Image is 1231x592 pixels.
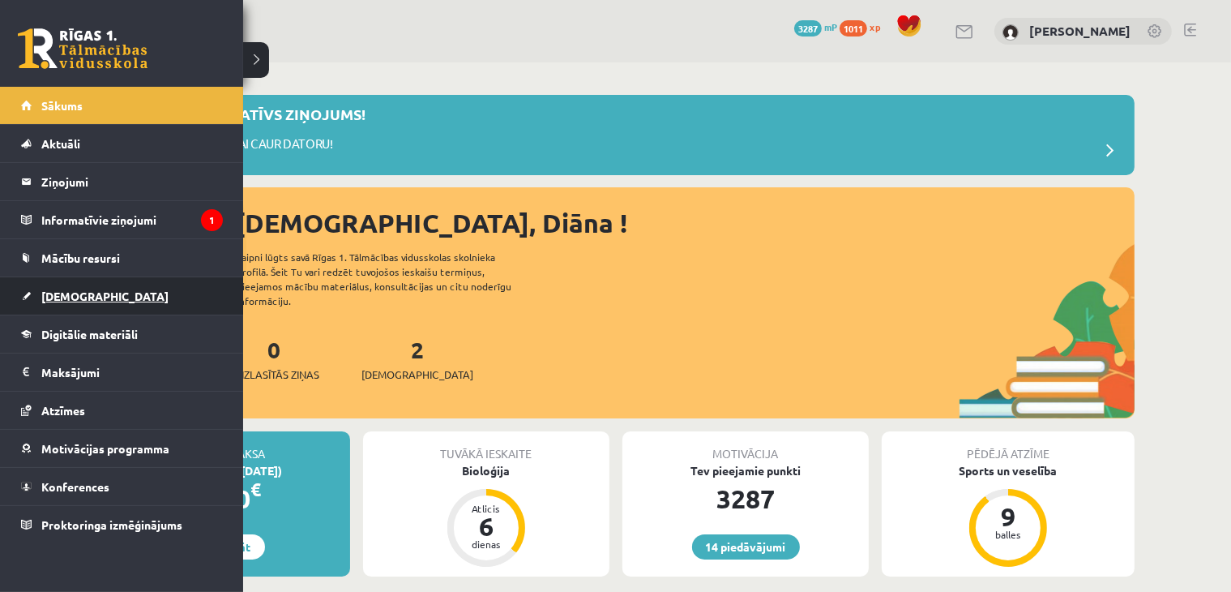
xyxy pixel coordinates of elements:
[18,28,147,69] a: Rīgas 1. Tālmācības vidusskola
[41,354,223,391] legend: Maksājumi
[21,125,223,162] a: Aktuāli
[251,478,262,501] span: €
[41,327,138,341] span: Digitālie materiāli
[237,250,540,308] div: Laipni lūgts savā Rīgas 1. Tālmācības vidusskolas skolnieka profilā. Šeit Tu vari redzēt tuvojošo...
[882,462,1135,479] div: Sports un veselība
[21,277,223,315] a: [DEMOGRAPHIC_DATA]
[21,468,223,505] a: Konferences
[41,251,120,265] span: Mācību resursi
[1029,23,1131,39] a: [PERSON_NAME]
[21,392,223,429] a: Atzīmes
[462,504,511,513] div: Atlicis
[984,504,1032,530] div: 9
[21,163,223,200] a: Ziņojumi
[235,204,1135,242] div: [DEMOGRAPHIC_DATA], Diāna !
[363,462,609,479] div: Bioloģija
[41,479,109,494] span: Konferences
[229,367,319,383] span: Neizlasītās ziņas
[462,513,511,539] div: 6
[361,367,473,383] span: [DEMOGRAPHIC_DATA]
[870,20,880,33] span: xp
[462,539,511,549] div: dienas
[361,335,473,383] a: 2[DEMOGRAPHIC_DATA]
[622,462,869,479] div: Tev pieejamie punkti
[21,430,223,467] a: Motivācijas programma
[41,289,169,303] span: [DEMOGRAPHIC_DATA]
[21,201,223,238] a: Informatīvie ziņojumi1
[229,335,319,383] a: 0Neizlasītās ziņas
[130,103,365,125] p: Jauns informatīvs ziņojums!
[1002,24,1019,41] img: Diāna Rihaļska
[363,462,609,569] a: Bioloģija Atlicis 6 dienas
[882,431,1135,462] div: Pēdējā atzīme
[984,530,1032,539] div: balles
[824,20,837,33] span: mP
[622,431,869,462] div: Motivācija
[41,517,182,532] span: Proktoringa izmēģinājums
[41,136,80,151] span: Aktuāli
[41,163,223,200] legend: Ziņojumi
[882,462,1135,569] a: Sports un veselība 9 balles
[41,201,223,238] legend: Informatīvie ziņojumi
[363,431,609,462] div: Tuvākā ieskaite
[105,103,1126,167] a: Jauns informatīvs ziņojums! Ieskaites drīkst pildīt TIKAI CAUR DATORU!
[21,239,223,277] a: Mācību resursi
[21,315,223,353] a: Digitālie materiāli
[201,209,223,231] i: 1
[41,98,83,113] span: Sākums
[41,441,169,456] span: Motivācijas programma
[692,534,800,560] a: 14 piedāvājumi
[840,20,867,36] span: 1011
[41,403,85,418] span: Atzīmes
[622,479,869,518] div: 3287
[794,20,822,36] span: 3287
[21,87,223,124] a: Sākums
[794,20,837,33] a: 3287 mP
[840,20,888,33] a: 1011 xp
[21,506,223,543] a: Proktoringa izmēģinājums
[21,354,223,391] a: Maksājumi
